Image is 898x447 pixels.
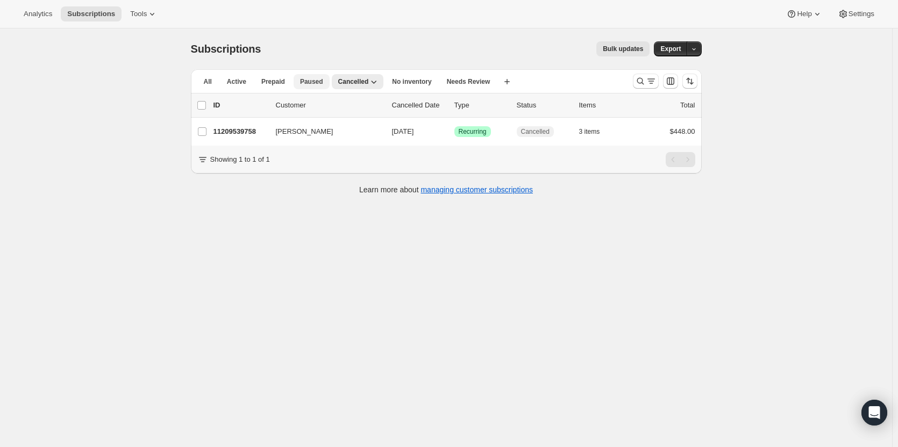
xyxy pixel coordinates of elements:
[210,154,270,165] p: Showing 1 to 1 of 1
[227,77,246,86] span: Active
[213,100,267,111] p: ID
[459,127,487,136] span: Recurring
[392,127,414,135] span: [DATE]
[579,124,612,139] button: 3 items
[579,127,600,136] span: 3 items
[633,74,659,89] button: Search and filter results
[603,45,643,53] span: Bulk updates
[663,74,678,89] button: Customize table column order and visibility
[17,6,59,21] button: Analytics
[130,10,147,18] span: Tools
[517,100,571,111] p: Status
[213,126,267,137] p: 11209539758
[579,100,633,111] div: Items
[61,6,122,21] button: Subscriptions
[780,6,829,21] button: Help
[67,10,115,18] span: Subscriptions
[454,100,508,111] div: Type
[392,77,431,86] span: No inventory
[670,127,695,135] span: $448.00
[498,74,516,89] button: Create new view
[521,127,550,136] span: Cancelled
[276,126,333,137] span: [PERSON_NAME]
[24,10,52,18] span: Analytics
[191,43,261,55] span: Subscriptions
[213,124,695,139] div: 11209539758[PERSON_NAME][DATE]SuccessRecurringCancelled3 items$448.00
[261,77,285,86] span: Prepaid
[447,77,490,86] span: Needs Review
[682,74,697,89] button: Sort the results
[392,100,446,111] p: Cancelled Date
[421,185,533,194] a: managing customer subscriptions
[276,100,383,111] p: Customer
[300,77,323,86] span: Paused
[596,41,650,56] button: Bulk updates
[660,45,681,53] span: Export
[124,6,164,21] button: Tools
[269,123,377,140] button: [PERSON_NAME]
[213,100,695,111] div: IDCustomerCancelled DateTypeStatusItemsTotal
[654,41,687,56] button: Export
[666,152,695,167] nav: Pagination
[204,77,212,86] span: All
[338,77,369,86] span: Cancelled
[861,400,887,426] div: Open Intercom Messenger
[849,10,874,18] span: Settings
[831,6,881,21] button: Settings
[797,10,811,18] span: Help
[359,184,533,195] p: Learn more about
[680,100,695,111] p: Total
